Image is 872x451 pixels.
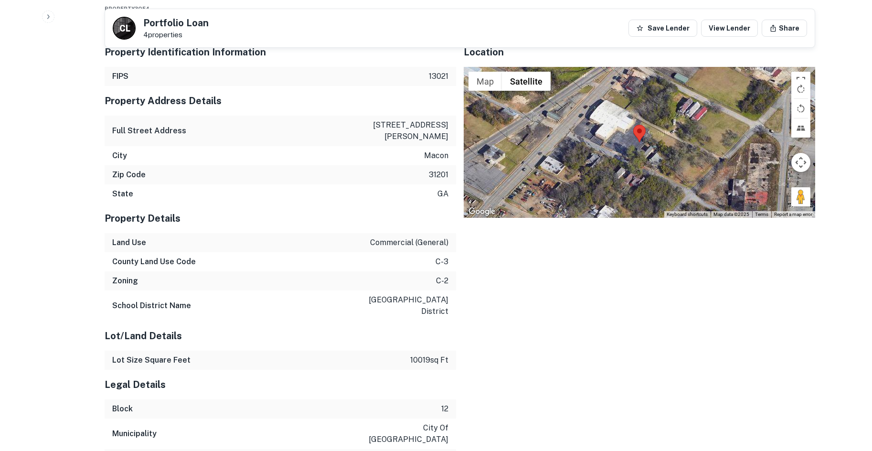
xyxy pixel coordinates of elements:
[112,354,191,366] h6: Lot Size Square Feet
[112,275,138,287] h6: Zoning
[437,188,448,200] p: ga
[105,45,456,59] h5: Property Identification Information
[824,375,872,420] iframe: Chat Widget
[112,403,133,415] h6: Block
[113,17,136,40] a: C L
[143,31,209,39] p: 4 properties
[112,237,146,248] h6: Land Use
[362,422,448,445] p: city of [GEOGRAPHIC_DATA]
[755,212,768,217] a: Terms (opens in new tab)
[774,212,812,217] a: Report a map error
[791,153,810,172] button: Map camera controls
[628,20,697,37] button: Save Lender
[791,79,810,98] button: Rotate map clockwise
[667,211,708,218] button: Keyboard shortcuts
[362,119,448,142] p: [STREET_ADDRESS][PERSON_NAME]
[105,211,456,225] h5: Property Details
[436,275,448,287] p: c-2
[464,45,815,59] h5: Location
[762,20,807,37] button: Share
[791,99,810,118] button: Rotate map counterclockwise
[466,205,498,218] a: Open this area in Google Maps (opens a new window)
[468,72,502,91] button: Show street map
[429,71,448,82] p: 13021
[105,377,456,392] h5: Legal Details
[424,150,448,161] p: macon
[502,72,551,91] button: Show satellite imagery
[791,72,810,91] button: Toggle fullscreen view
[112,428,157,440] h6: Municipality
[119,22,129,35] p: C L
[436,256,448,268] p: c-3
[112,150,127,161] h6: City
[112,169,146,181] h6: Zip Code
[410,354,448,366] p: 10019 sq ft
[112,125,186,137] h6: Full Street Address
[370,237,448,248] p: commercial (general)
[429,169,448,181] p: 31201
[441,403,448,415] p: 12
[112,71,128,82] h6: FIPS
[112,188,133,200] h6: State
[466,205,498,218] img: Google
[112,256,196,268] h6: County Land Use Code
[701,20,758,37] a: View Lender
[362,294,448,317] p: [GEOGRAPHIC_DATA] district
[105,94,456,108] h5: Property Address Details
[143,18,209,28] h5: Portfolio Loan
[105,6,149,11] span: Property 3 of 4
[713,212,749,217] span: Map data ©2025
[105,329,456,343] h5: Lot/Land Details
[791,187,810,206] button: Drag Pegman onto the map to open Street View
[791,118,810,138] button: Tilt map
[112,300,191,311] h6: School District Name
